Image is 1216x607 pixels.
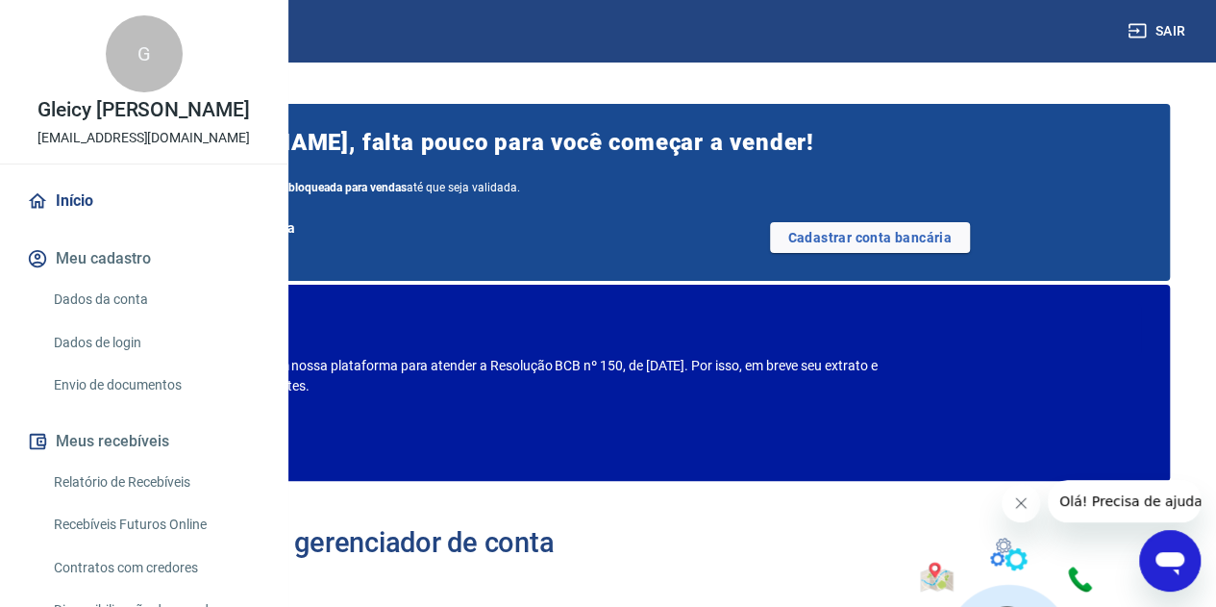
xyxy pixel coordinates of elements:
[23,420,264,463] button: Meus recebíveis
[85,181,1131,194] span: Por segurança, sua conta permanecerá até que seja validada.
[46,366,264,405] a: Envio de documentos
[85,527,608,589] h2: Bem-vindo(a) ao gerenciador de conta Vindi
[1048,480,1201,522] iframe: Mensagem da empresa
[46,280,264,319] a: Dados da conta
[1139,530,1201,592] iframe: Botão para abrir a janela de mensagens
[1124,13,1193,49] button: Sair
[1002,484,1040,522] iframe: Fechar mensagem
[37,128,250,148] p: [EMAIL_ADDRESS][DOMAIN_NAME]
[23,238,264,280] button: Meu cadastro
[23,180,264,222] a: Início
[85,127,1131,158] span: Gleicy [PERSON_NAME], falta pouco para você começar a vender!
[770,222,970,253] a: Cadastrar conta bancária
[12,13,161,29] span: Olá! Precisa de ajuda?
[37,100,250,120] p: Gleicy [PERSON_NAME]
[106,15,183,92] div: G
[46,323,264,363] a: Dados de login
[288,181,407,194] b: bloqueada para vendas
[75,356,928,396] p: Estamos realizando adequações em nossa plataforma para atender a Resolução BCB nº 150, de [DATE]....
[46,505,264,544] a: Recebíveis Futuros Online
[46,463,264,502] a: Relatório de Recebíveis
[46,548,264,588] a: Contratos com credores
